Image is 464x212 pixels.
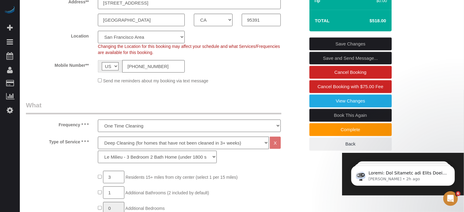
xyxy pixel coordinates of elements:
[342,153,464,196] iframe: Intercom notifications message
[309,66,392,79] a: Cancel Booking
[21,120,93,128] label: Frequency * * *
[309,95,392,107] a: View Changes
[309,38,392,50] a: Save Changes
[26,101,281,114] legend: What
[309,80,392,93] a: Cancel Booking with $75.00 Fee
[309,109,392,122] a: Book This Again
[103,78,209,83] span: Send me reminders about my booking via text message
[315,18,330,23] strong: Total
[126,175,238,180] span: Residents 15+ miles from city center (select 1 per 15 miles)
[309,123,392,136] a: Complete
[309,52,392,65] a: Save and Send Message...
[309,138,392,150] a: Back
[456,191,461,196] span: 6
[21,137,93,145] label: Type of Service * * *
[122,60,185,73] input: Mobile Number**
[21,31,93,39] label: Location
[242,14,280,26] input: Zip Code**
[125,190,209,195] span: Additional Bathrooms (2 included by default)
[443,191,458,206] iframe: Intercom live chat
[21,60,93,68] label: Mobile Number**
[4,6,16,15] img: Automaid Logo
[318,84,384,89] span: Cancel Booking with $75.00 Fee
[98,44,280,55] span: Changing the Location for this booking may affect your schedule and what Services/Frequencies are...
[351,18,386,23] h4: $518.00
[125,206,165,211] span: Additional Bedrooms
